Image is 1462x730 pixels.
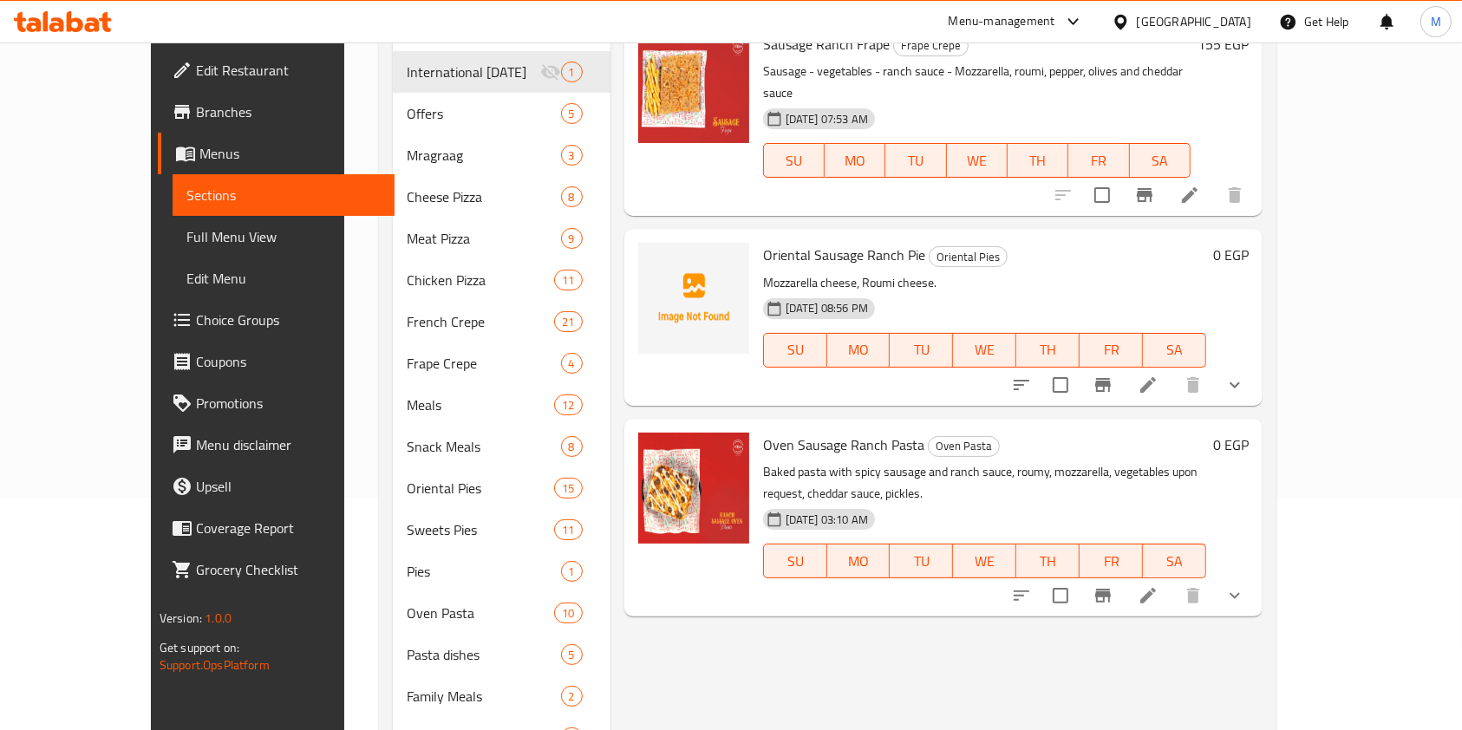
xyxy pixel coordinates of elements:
[407,311,554,332] span: French Crepe
[1068,143,1129,178] button: FR
[1214,364,1256,406] button: show more
[561,353,583,374] div: items
[407,603,554,623] span: Oven Pasta
[393,592,610,634] div: Oven Pasta10
[554,394,582,415] div: items
[393,342,610,384] div: Frape Crepe4
[407,686,561,707] span: Family Meals
[1179,185,1200,205] a: Edit menu item
[393,426,610,467] div: Snack Meals8
[929,436,999,456] span: Oven Pasta
[562,355,582,372] span: 4
[561,644,583,665] div: items
[1213,433,1249,457] h6: 0 EGP
[763,461,1206,505] p: Baked pasta with spicy sausage and ranch sauce, roumy, mozzarella, vegetables upon request, chedd...
[771,148,818,173] span: SU
[832,148,878,173] span: MO
[196,101,382,122] span: Branches
[763,432,924,458] span: Oven Sausage Ranch Pasta
[158,341,395,382] a: Coupons
[954,148,1001,173] span: WE
[160,636,239,659] span: Get support on:
[158,549,395,590] a: Grocery Checklist
[638,32,749,143] img: Sausage Ranch Frape
[158,424,395,466] a: Menu disclaimer
[407,436,561,457] span: Snack Meals
[763,544,827,578] button: SU
[947,143,1008,178] button: WE
[562,688,582,705] span: 2
[561,686,583,707] div: items
[407,561,561,582] span: Pies
[892,148,939,173] span: TU
[827,333,891,368] button: MO
[1214,575,1256,616] button: show more
[393,51,610,93] div: International [DATE]1
[158,49,395,91] a: Edit Restaurant
[158,91,395,133] a: Branches
[894,36,968,55] span: Frape Crepe
[930,247,1007,267] span: Oriental Pies
[407,478,554,499] span: Oriental Pies
[555,522,581,538] span: 11
[638,243,749,354] img: Oriental Sausage Ranch Pie
[1130,143,1191,178] button: SA
[1042,367,1079,403] span: Select to update
[158,507,395,549] a: Coverage Report
[158,466,395,507] a: Upsell
[407,145,561,166] span: Mragraag
[763,333,827,368] button: SU
[407,353,561,374] span: Frape Crepe
[1124,174,1165,216] button: Branch-specific-item
[407,228,561,249] div: Meat Pizza
[1224,375,1245,395] svg: Show Choices
[158,382,395,424] a: Promotions
[186,185,382,205] span: Sections
[196,60,382,81] span: Edit Restaurant
[196,434,382,455] span: Menu disclaimer
[1172,575,1214,616] button: delete
[160,607,202,629] span: Version:
[1137,12,1251,31] div: [GEOGRAPHIC_DATA]
[1224,585,1245,606] svg: Show Choices
[196,559,382,580] span: Grocery Checklist
[186,226,382,247] span: Full Menu View
[173,174,395,216] a: Sections
[763,272,1206,294] p: Mozzarella cheese, Roumi cheese.
[561,62,583,82] div: items
[1214,174,1256,216] button: delete
[540,62,561,82] svg: Inactive section
[1042,577,1079,614] span: Select to update
[763,61,1191,104] p: Sausage - vegetables - ranch sauce - Mozzarella, roumi, pepper, olives and cheddar sauce
[562,564,582,580] span: 1
[1143,333,1206,368] button: SA
[1015,148,1061,173] span: TH
[554,311,582,332] div: items
[562,647,582,663] span: 5
[779,512,875,528] span: [DATE] 03:10 AM
[562,147,582,164] span: 3
[928,436,1000,457] div: Oven Pasta
[393,93,610,134] div: Offers5
[1016,544,1080,578] button: TH
[555,397,581,414] span: 12
[1087,337,1136,362] span: FR
[561,228,583,249] div: items
[1138,375,1159,395] a: Edit menu item
[885,143,946,178] button: TU
[555,480,581,497] span: 15
[205,607,232,629] span: 1.0.0
[771,549,820,574] span: SU
[1084,177,1120,213] span: Select to update
[1023,549,1073,574] span: TH
[1431,12,1441,31] span: M
[393,467,610,509] div: Oriental Pies15
[555,314,581,330] span: 21
[554,603,582,623] div: items
[1150,549,1199,574] span: SA
[1137,148,1184,173] span: SA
